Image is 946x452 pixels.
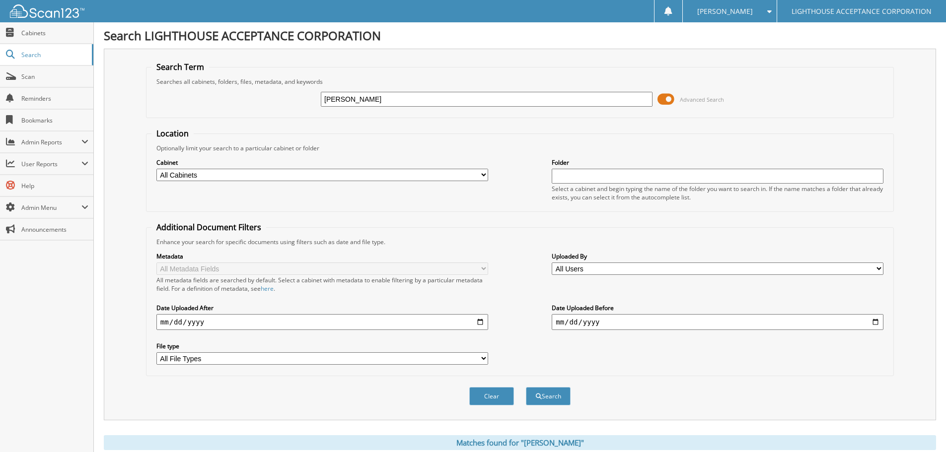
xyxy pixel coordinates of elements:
[21,203,81,212] span: Admin Menu
[156,342,488,350] label: File type
[552,185,883,201] div: Select a cabinet and begin typing the name of the folder you want to search in. If the name match...
[552,314,883,330] input: end
[151,222,266,233] legend: Additional Document Filters
[151,62,209,72] legend: Search Term
[21,51,87,59] span: Search
[151,77,888,86] div: Searches all cabinets, folders, files, metadata, and keywords
[680,96,724,103] span: Advanced Search
[469,387,514,405] button: Clear
[552,304,883,312] label: Date Uploaded Before
[552,158,883,167] label: Folder
[151,238,888,246] div: Enhance your search for specific documents using filters such as date and file type.
[156,158,488,167] label: Cabinet
[21,160,81,168] span: User Reports
[21,72,88,81] span: Scan
[104,27,936,44] h1: Search LIGHTHOUSE ACCEPTANCE CORPORATION
[526,387,571,405] button: Search
[21,138,81,146] span: Admin Reports
[156,252,488,260] label: Metadata
[792,8,932,14] span: LIGHTHOUSE ACCEPTANCE CORPORATION
[21,225,88,234] span: Announcements
[156,304,488,312] label: Date Uploaded After
[552,252,883,260] label: Uploaded By
[697,8,753,14] span: [PERSON_NAME]
[151,144,888,152] div: Optionally limit your search to a particular cabinet or folder
[21,182,88,190] span: Help
[21,29,88,37] span: Cabinets
[261,284,274,293] a: here
[21,116,88,125] span: Bookmarks
[156,276,488,293] div: All metadata fields are searched by default. Select a cabinet with metadata to enable filtering b...
[21,94,88,103] span: Reminders
[156,314,488,330] input: start
[151,128,194,139] legend: Location
[10,4,84,18] img: scan123-logo-white.svg
[104,435,936,450] div: Matches found for "[PERSON_NAME]"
